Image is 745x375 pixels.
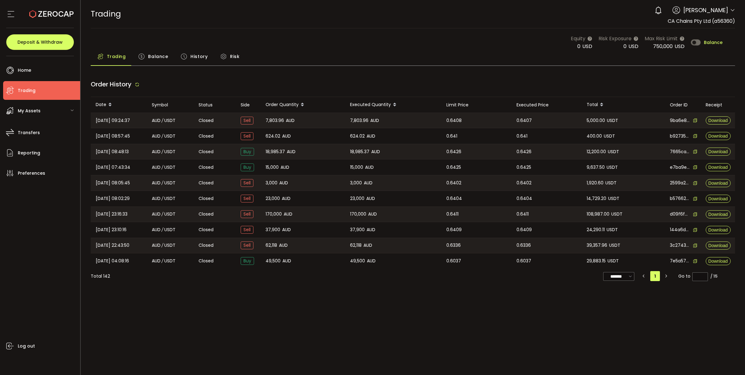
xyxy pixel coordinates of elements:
span: USDT [164,211,175,218]
span: 18,985.37 [266,148,285,155]
span: Closed [199,242,214,249]
button: Download [706,179,731,187]
span: Sell [241,241,253,249]
span: 3,000 [266,179,277,187]
span: Download [708,118,728,123]
span: 9,637.50 [587,164,605,171]
div: Total 142 [91,273,110,280]
span: 1,920.60 [587,179,603,187]
span: AUD [364,179,372,187]
button: Download [706,210,731,218]
span: 3,000 [350,179,362,187]
span: 0.6402 [517,179,531,187]
em: / [161,257,163,265]
span: Sell [241,195,253,202]
span: [DATE] 07:43:34 [96,164,130,171]
span: Trading [18,86,36,95]
span: 2599a2f9-d739-4166-9349-f3a110e7aa98 [670,180,690,186]
span: 0.6408 [446,117,462,124]
span: Download [708,197,728,201]
span: Sell [241,132,253,140]
span: Order History [91,80,132,89]
span: 9ba6e898-b757-436a-9a75-0c757ee03a1f [670,117,690,124]
span: 0.6425 [446,164,461,171]
span: [DATE] 23:10:16 [96,226,127,233]
span: Download [708,212,728,217]
span: AUD [279,242,288,249]
em: / [161,164,163,171]
span: 0.641 [446,133,457,140]
span: Go to [678,272,708,280]
span: 3c27439a-446f-4a8b-ba23-19f8e456f2b1 [670,242,690,249]
span: USDT [164,117,175,124]
span: AUD [371,148,380,155]
span: USDT [607,164,618,171]
span: USDT [608,195,619,202]
span: 0.6404 [517,195,532,202]
em: / [161,179,163,187]
span: Sell [241,117,253,124]
span: 49,500 [266,257,281,265]
span: [DATE] 08:48:13 [96,148,129,155]
span: USDT [164,195,175,202]
span: 0.6409 [517,226,532,233]
span: USDT [611,211,622,218]
span: Max Risk Limit [645,35,678,42]
span: AUD [152,148,161,155]
span: 0.6425 [517,164,531,171]
span: Closed [199,133,214,139]
div: Order ID [665,101,701,109]
span: Download [708,228,728,232]
button: Download [706,195,731,203]
span: 624.02 [266,133,280,140]
span: 12,200.00 [587,148,606,155]
span: AUD [287,148,296,155]
span: AUD [367,226,375,233]
button: Download [706,163,731,171]
span: Closed [199,195,214,202]
span: USDT [604,133,615,140]
button: Download [706,257,731,265]
span: USDT [164,133,175,140]
span: 0.6426 [446,148,461,155]
span: Buy [241,148,254,156]
em: / [161,242,163,249]
span: Deposit & Withdraw [17,40,63,44]
span: [DATE] 08:05:45 [96,179,130,187]
button: Download [706,226,731,234]
span: 39,357.96 [587,242,607,249]
span: Closed [199,164,214,171]
span: 144a6d39-3ffb-43bc-8a9d-e5a66529c998 [670,226,690,233]
span: 0.6336 [517,242,531,249]
span: [DATE] 09:24:37 [96,117,130,124]
span: Home [18,66,31,75]
span: AUD [281,164,289,171]
span: Buy [241,257,254,265]
span: 23,000 [266,195,280,202]
div: / 15 [710,273,718,280]
span: Closed [199,180,214,186]
span: USDT [164,257,175,265]
span: AUD [282,226,291,233]
span: 37,900 [266,226,280,233]
em: / [161,148,163,155]
span: Balance [148,50,168,63]
button: Download [706,132,731,140]
span: b9273550-9ec8-42ab-b440-debceb6bf362 [670,133,690,139]
span: AUD [284,211,292,218]
span: Buy [241,163,254,171]
span: 0.6402 [446,179,461,187]
span: Download [708,259,728,263]
span: AUD [367,257,376,265]
span: 15,000 [266,164,279,171]
span: 14,729.20 [587,195,606,202]
span: 29,883.15 [587,257,606,265]
div: Limit Price [441,101,512,109]
span: Balance [704,40,723,45]
li: 1 [650,271,660,281]
div: Total [582,100,665,110]
span: Download [708,243,728,248]
span: Sell [241,210,253,218]
span: AUD [152,133,161,140]
span: USD [675,43,685,50]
